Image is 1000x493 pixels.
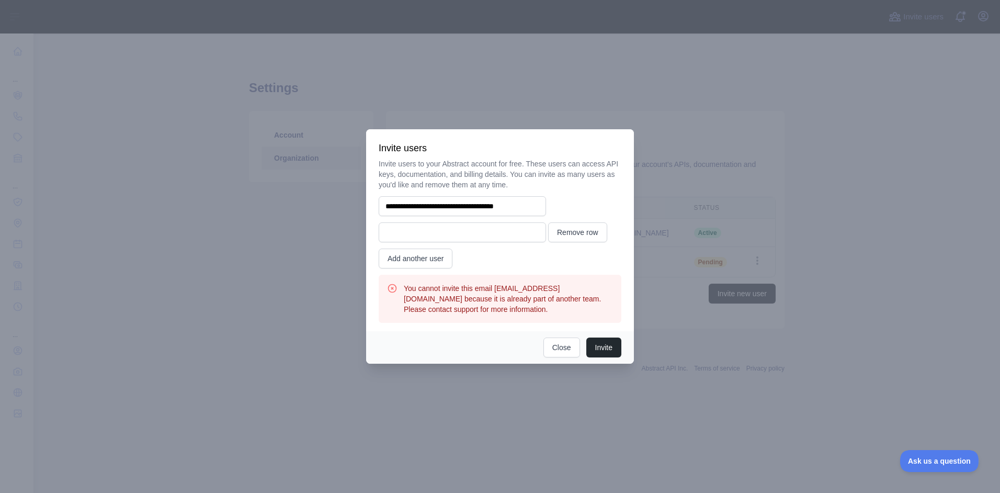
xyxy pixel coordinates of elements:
button: Remove row [548,222,607,242]
button: Invite [586,338,621,357]
h3: You cannot invite this email [EMAIL_ADDRESS][DOMAIN_NAME] because it is already part of another t... [404,283,613,315]
button: Add another user [379,249,452,268]
p: Invite users to your Abstract account for free. These users can access API keys, documentation, a... [379,159,621,190]
button: Close [543,338,580,357]
iframe: Toggle Customer Support [900,450,979,472]
h3: Invite users [379,142,621,154]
